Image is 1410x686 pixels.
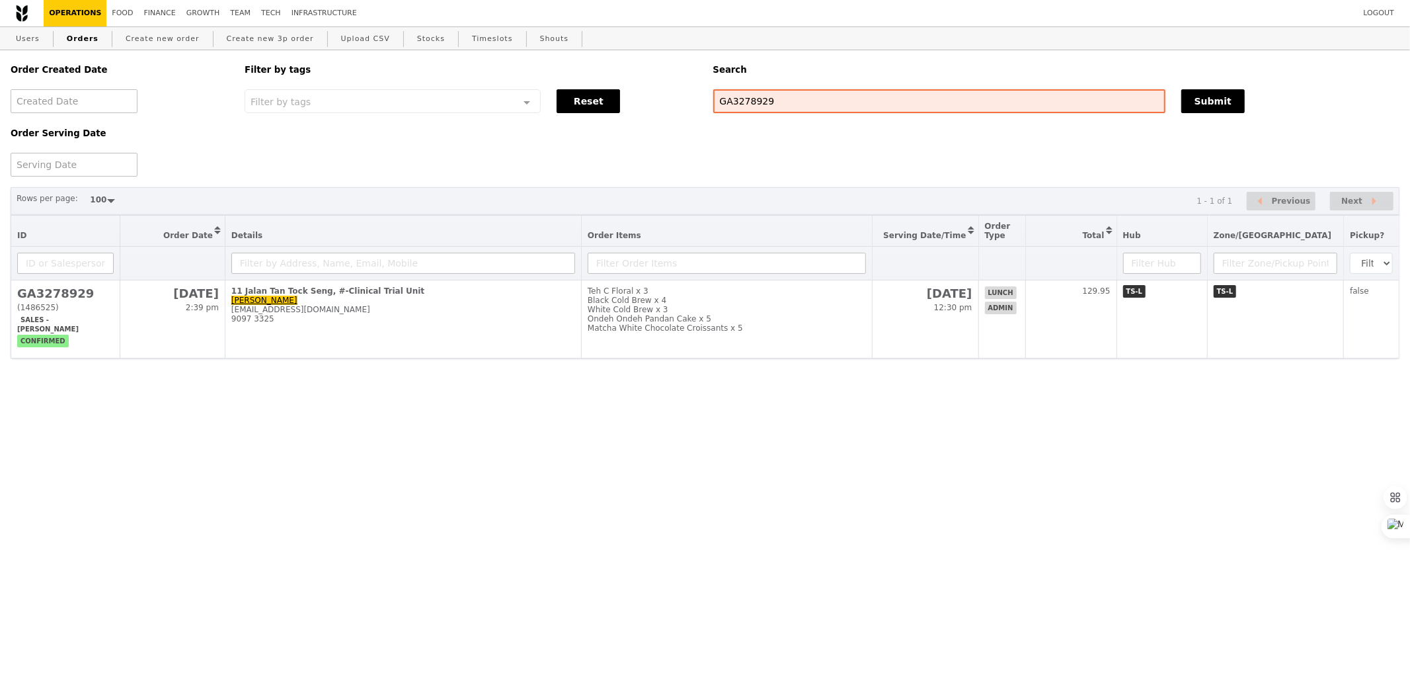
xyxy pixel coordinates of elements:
[186,303,219,312] span: 2:39 pm
[231,231,262,240] span: Details
[1330,192,1393,211] button: Next
[1272,193,1311,209] span: Previous
[588,253,866,274] input: Filter Order Items
[11,128,229,138] h5: Order Serving Date
[17,253,114,274] input: ID or Salesperson name
[1214,231,1332,240] span: Zone/[GEOGRAPHIC_DATA]
[11,27,45,51] a: Users
[336,27,395,51] a: Upload CSV
[557,89,620,113] button: Reset
[231,305,575,314] div: [EMAIL_ADDRESS][DOMAIN_NAME]
[412,27,450,51] a: Stocks
[17,286,114,300] h2: GA3278929
[120,27,205,51] a: Create new order
[879,286,972,300] h2: [DATE]
[1123,253,1201,274] input: Filter Hub
[231,314,575,323] div: 9097 3325
[713,89,1165,113] input: Search any field
[985,302,1017,314] span: admin
[1350,231,1384,240] span: Pickup?
[231,296,297,305] a: [PERSON_NAME]
[11,89,137,113] input: Created Date
[588,231,641,240] span: Order Items
[231,286,575,296] div: 11 Jalan Tan Tock Seng, #-Clinical Trial Unit
[126,286,219,300] h2: [DATE]
[1247,192,1315,211] button: Previous
[588,305,866,314] div: White Cold Brew x 3
[985,222,1011,240] span: Order Type
[17,303,114,312] div: (1486525)
[1214,285,1237,298] span: TS-L
[16,5,28,22] img: Grain logo
[1123,231,1141,240] span: Hub
[985,286,1017,299] span: lunch
[1083,286,1111,296] span: 129.95
[467,27,518,51] a: Timeslots
[1181,89,1245,113] button: Submit
[1123,285,1146,298] span: TS-L
[231,253,575,274] input: Filter by Address, Name, Email, Mobile
[1214,253,1338,274] input: Filter Zone/Pickup Point
[535,27,574,51] a: Shouts
[1341,193,1362,209] span: Next
[588,286,866,296] div: Teh C Floral x 3
[713,65,1400,75] h5: Search
[1196,196,1232,206] div: 1 - 1 of 1
[934,303,972,312] span: 12:30 pm
[588,314,866,323] div: Ondeh Ondeh Pandan Cake x 5
[17,314,82,335] span: Sales - [PERSON_NAME]
[245,65,697,75] h5: Filter by tags
[251,95,311,107] span: Filter by tags
[588,296,866,305] div: Black Cold Brew x 4
[11,65,229,75] h5: Order Created Date
[17,335,69,347] span: confirmed
[221,27,319,51] a: Create new 3p order
[17,231,26,240] span: ID
[1350,286,1369,296] span: false
[17,192,78,205] label: Rows per page:
[588,323,866,333] div: Matcha White Chocolate Croissants x 5
[61,27,104,51] a: Orders
[11,153,137,177] input: Serving Date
